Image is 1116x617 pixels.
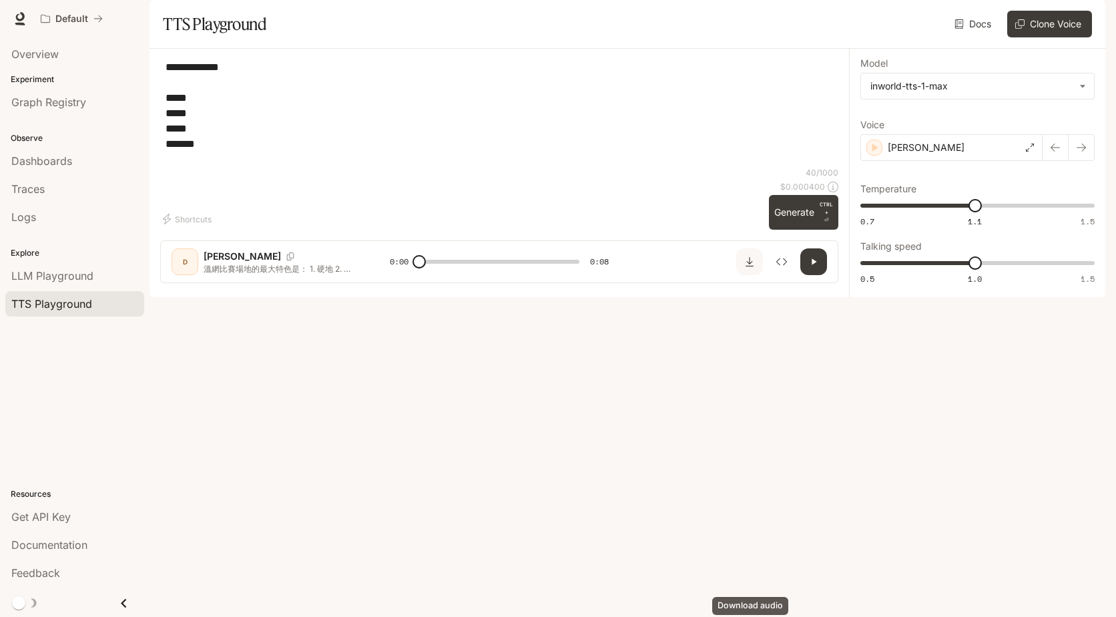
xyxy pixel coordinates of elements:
a: Docs [952,11,997,37]
span: 1.5 [1081,273,1095,284]
p: [PERSON_NAME] [888,141,964,154]
div: inworld-tts-1-max [870,79,1073,93]
button: All workspaces [35,5,109,32]
p: [PERSON_NAME] [204,250,281,263]
span: 1.1 [968,216,982,227]
button: Shortcuts [160,208,217,230]
p: Talking speed [860,242,922,251]
button: GenerateCTRL +⏎ [769,195,838,230]
button: Download audio [736,248,763,275]
button: Copy Voice ID [281,252,300,260]
p: CTRL + [820,200,833,216]
button: Clone Voice [1007,11,1092,37]
button: Inspect [768,248,795,275]
p: 40 / 1000 [806,167,838,178]
p: Temperature [860,184,916,194]
p: ⏎ [820,200,833,224]
p: 溫網比賽場地的最大特色是： 1. 硬地 2. 紅土 3. 草地 4. 地毯場 [204,263,358,274]
span: 0:00 [390,255,408,268]
span: 1.5 [1081,216,1095,227]
p: Voice [860,120,884,130]
span: 0.7 [860,216,874,227]
p: Model [860,59,888,68]
span: 0:08 [590,255,609,268]
span: 1.0 [968,273,982,284]
p: Default [55,13,88,25]
div: D [174,251,196,272]
div: Download audio [712,597,788,615]
span: 0.5 [860,273,874,284]
h1: TTS Playground [163,11,266,37]
div: inworld-tts-1-max [861,73,1094,99]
